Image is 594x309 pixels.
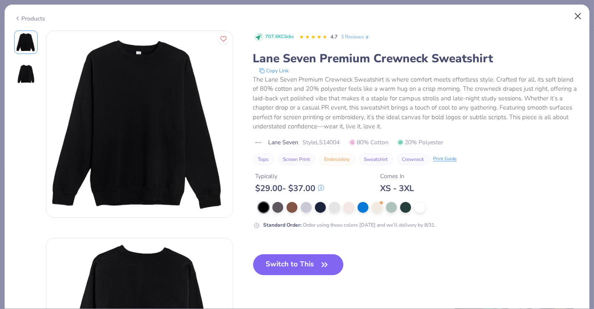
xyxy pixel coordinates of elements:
[266,33,294,41] span: 707.6K Clicks
[264,221,436,229] div: Order using these colors [DATE] and we’ll delivery by 8/31.
[218,33,229,44] button: Like
[331,33,338,40] span: 4.7
[434,156,457,163] div: Print Guide
[253,139,264,146] img: brand logo
[256,66,292,75] button: copy to clipboard
[570,8,586,24] button: Close
[397,153,429,165] button: Crewneck
[381,183,414,194] div: XS - 3XL
[14,14,46,23] div: Products
[303,138,340,147] span: Style LS14004
[46,31,233,217] img: Front
[349,138,389,147] span: 80% Cotton
[253,153,274,165] button: Tops
[16,64,36,84] img: Back
[320,153,355,165] button: Embroidery
[253,51,580,66] div: Lane Seven Premium Crewneck Sweatshirt
[16,32,36,52] img: Front
[341,33,370,41] a: 3 Reviews
[256,172,324,181] div: Typically
[253,75,580,131] div: The Lane Seven Premium Crewneck Sweatshirt is where comfort meets effortless style. Crafted for a...
[278,153,315,165] button: Screen Print
[381,172,414,181] div: Comes In
[264,222,302,228] strong: Standard Order :
[299,31,327,44] div: 4.7 Stars
[397,138,444,147] span: 20% Polyester
[256,183,324,194] div: $ 29.00 - $ 37.00
[359,153,393,165] button: Sweatshirt
[269,138,299,147] span: Lane Seven
[253,254,344,275] button: Switch to This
